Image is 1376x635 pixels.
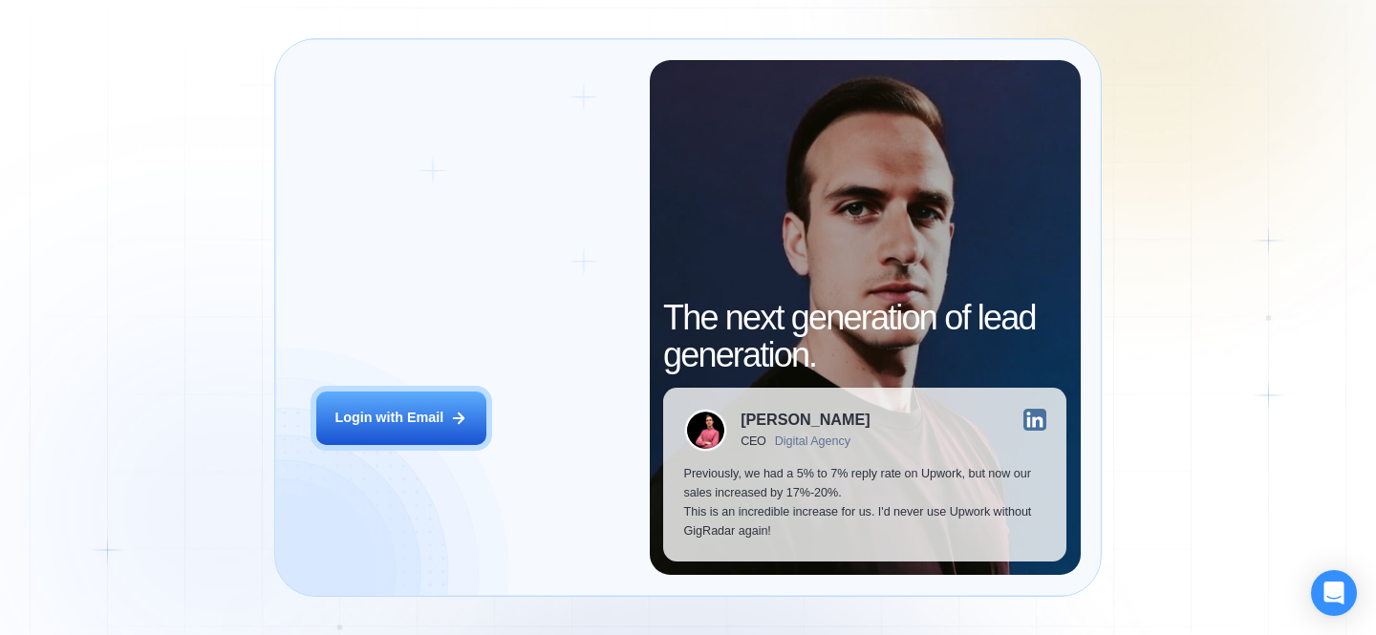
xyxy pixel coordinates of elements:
div: CEO [741,434,766,448]
div: Open Intercom Messenger [1311,570,1357,616]
button: Login with Email [316,392,486,445]
div: Digital Agency [775,434,850,448]
div: Login with Email [334,409,443,428]
h2: The next generation of lead generation. [663,299,1066,374]
p: Previously, we had a 5% to 7% reply rate on Upwork, but now our sales increased by 17%-20%. This ... [684,465,1046,540]
div: [PERSON_NAME] [741,412,870,427]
